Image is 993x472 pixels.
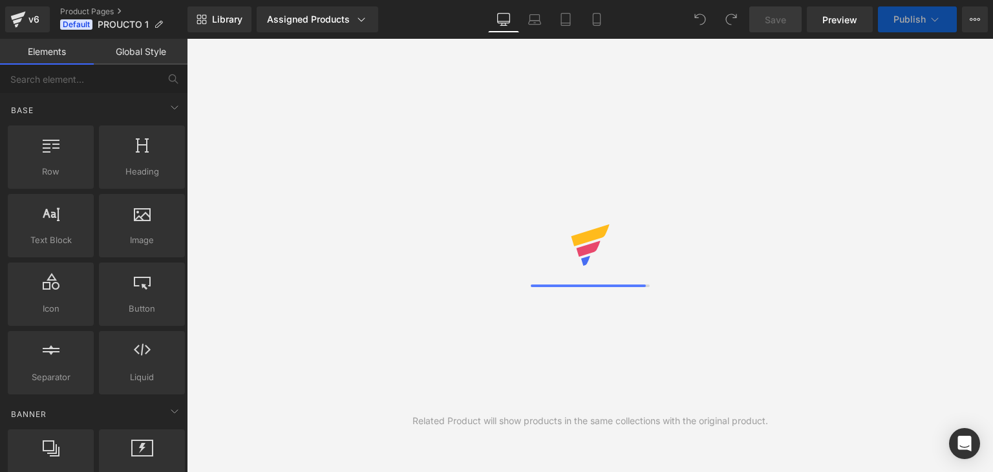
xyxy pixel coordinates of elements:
span: Banner [10,408,48,420]
a: Laptop [519,6,550,32]
div: Open Intercom Messenger [949,428,980,459]
span: Base [10,104,35,116]
span: Separator [12,370,90,384]
a: v6 [5,6,50,32]
a: Preview [807,6,873,32]
span: Text Block [12,233,90,247]
a: Desktop [488,6,519,32]
span: Heading [103,165,181,178]
span: Preview [822,13,857,27]
button: Publish [878,6,957,32]
span: Save [765,13,786,27]
div: Related Product will show products in the same collections with the original product. [412,414,768,428]
a: Mobile [581,6,612,32]
span: Publish [893,14,926,25]
span: Default [60,19,92,30]
span: Liquid [103,370,181,384]
a: New Library [187,6,251,32]
div: v6 [26,11,42,28]
span: Row [12,165,90,178]
a: Tablet [550,6,581,32]
span: Button [103,302,181,316]
button: Undo [687,6,713,32]
a: Product Pages [60,6,187,17]
button: More [962,6,988,32]
button: Redo [718,6,744,32]
span: Library [212,14,242,25]
span: Image [103,233,181,247]
span: PROUCTO 1 [98,19,149,30]
a: Global Style [94,39,187,65]
span: Icon [12,302,90,316]
div: Assigned Products [267,13,368,26]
